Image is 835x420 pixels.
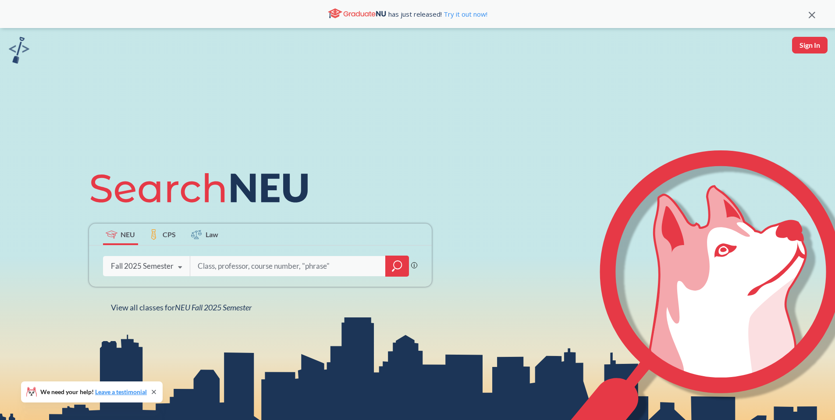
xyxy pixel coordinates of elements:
[111,303,252,312] span: View all classes for
[9,37,29,64] img: sandbox logo
[392,260,402,272] svg: magnifying glass
[197,257,379,275] input: Class, professor, course number, "phrase"
[792,37,828,53] button: Sign In
[175,303,252,312] span: NEU Fall 2025 Semester
[442,10,487,18] a: Try it out now!
[95,388,147,395] a: Leave a testimonial
[121,229,135,239] span: NEU
[40,389,147,395] span: We need your help!
[206,229,218,239] span: Law
[388,9,487,19] span: has just released!
[385,256,409,277] div: magnifying glass
[163,229,176,239] span: CPS
[9,37,29,66] a: sandbox logo
[111,261,174,271] div: Fall 2025 Semester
